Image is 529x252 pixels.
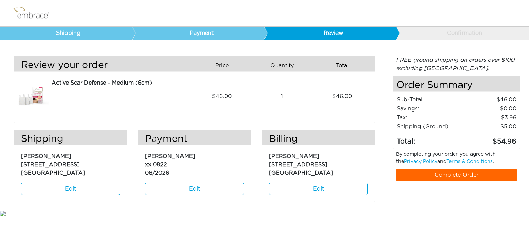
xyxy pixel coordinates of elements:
td: Shipping (Ground): [396,122,463,131]
a: Review [264,27,396,40]
h3: Review your order [14,60,189,71]
p: [PERSON_NAME] [STREET_ADDRESS] [GEOGRAPHIC_DATA] [21,149,120,177]
h4: Order Summary [393,76,520,92]
td: 0.00 [463,104,517,113]
a: Payment [132,27,264,40]
div: Active Scar Defense - Medium (6cm) [52,79,189,87]
a: Privacy Policy [404,159,437,164]
span: Quantity [270,61,294,70]
img: 3dae449a-8dcd-11e7-960f-02e45ca4b85b.jpeg [14,79,49,114]
div: Price [195,60,255,71]
a: Confirmation [396,27,528,40]
span: 1 [281,92,283,100]
td: 3.96 [463,113,517,122]
td: Total: [396,131,463,147]
h3: Shipping [14,134,127,145]
a: Complete Order [396,169,517,181]
a: Edit [269,183,368,195]
td: Savings : [396,104,463,113]
td: $5.00 [463,122,517,131]
td: 54.96 [463,131,517,147]
div: Total [315,60,375,71]
div: FREE ground shipping on orders over $100, excluding [GEOGRAPHIC_DATA]. [393,56,521,72]
p: [PERSON_NAME] [STREET_ADDRESS] [GEOGRAPHIC_DATA] [269,149,368,177]
a: Edit [145,183,244,195]
span: 46.00 [212,92,232,100]
span: 06/2026 [145,170,169,176]
td: Sub-Total: [396,95,463,104]
img: logo.png [12,4,57,22]
td: 46.00 [463,95,517,104]
span: [PERSON_NAME] [145,154,195,159]
div: By completing your order, you agree with the and . [391,151,522,169]
a: Edit [21,183,120,195]
h3: Billing [262,134,375,145]
h3: Payment [138,134,251,145]
a: Terms & Conditions [446,159,493,164]
span: xx 0822 [145,162,167,167]
span: 46.00 [332,92,352,100]
td: Tax: [396,113,463,122]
